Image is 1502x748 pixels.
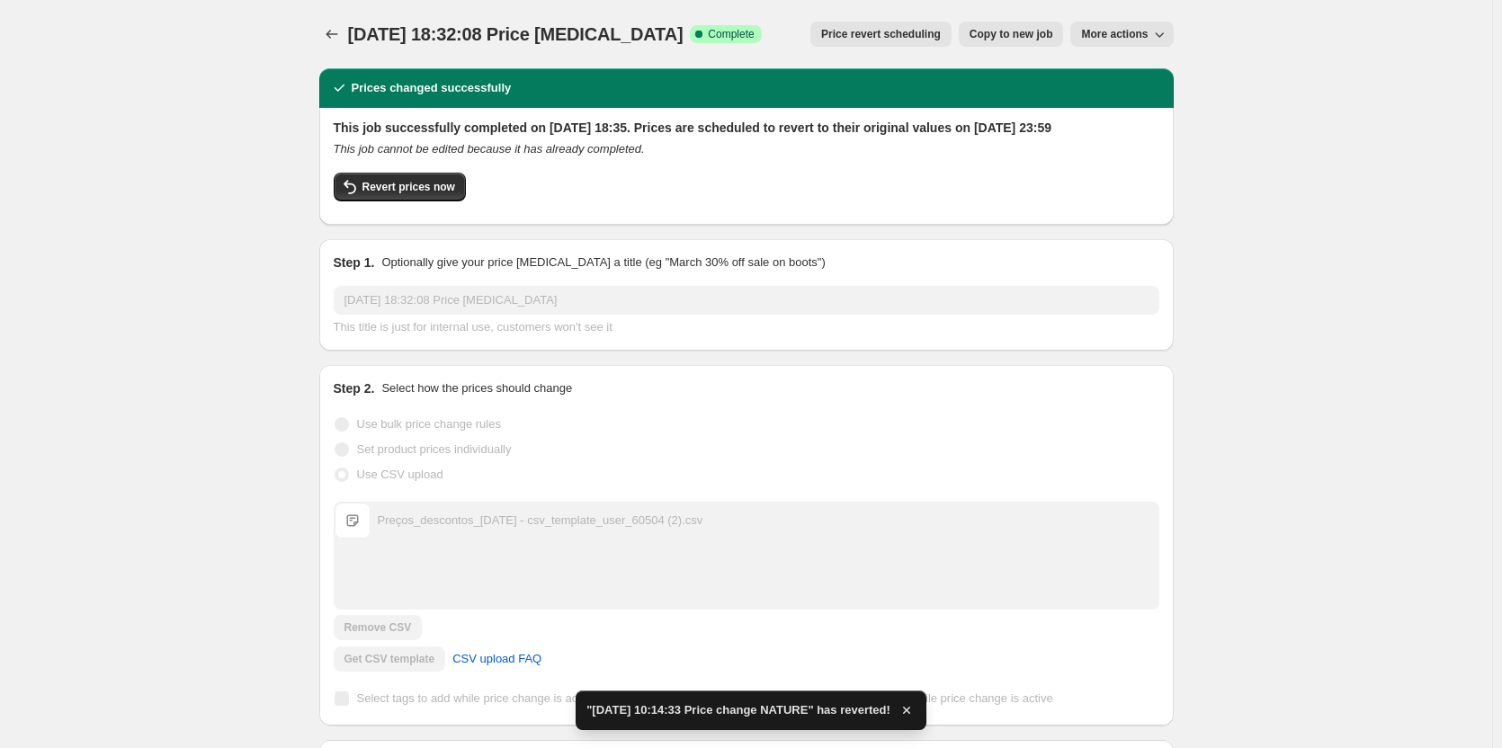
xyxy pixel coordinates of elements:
span: Set product prices individually [357,442,512,456]
h2: Step 2. [334,379,375,397]
span: Price revert scheduling [821,27,941,41]
button: Copy to new job [959,22,1064,47]
p: Select how the prices should change [381,379,572,397]
span: Use bulk price change rules [357,417,501,431]
i: This job cannot be edited because it has already completed. [334,142,645,156]
span: Revert prices now [362,180,455,194]
button: Price change jobs [319,22,344,47]
span: Use CSV upload [357,467,443,481]
span: CSV upload FAQ [452,650,541,668]
button: Revert prices now [334,173,466,201]
span: Copy to new job [970,27,1053,41]
div: Preços_descontos_[DATE] - csv_template_user_60504 (2).csv [378,512,703,530]
h2: Prices changed successfully [352,79,512,97]
span: Complete [708,27,754,41]
button: Price revert scheduling [810,22,952,47]
span: [DATE] 18:32:08 Price [MEDICAL_DATA] [348,24,684,44]
h2: Step 1. [334,254,375,272]
input: 30% off holiday sale [334,286,1159,315]
span: This title is just for internal use, customers won't see it [334,320,612,334]
span: More actions [1081,27,1148,41]
p: Optionally give your price [MEDICAL_DATA] a title (eg "March 30% off sale on boots") [381,254,825,272]
span: Select tags to add while price change is active [357,691,596,705]
h2: This job successfully completed on [DATE] 18:35. Prices are scheduled to revert to their original... [334,119,1159,137]
button: More actions [1070,22,1173,47]
a: CSV upload FAQ [442,645,552,673]
span: "[DATE] 10:14:33 Price change NATURE" has reverted! [586,701,890,719]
